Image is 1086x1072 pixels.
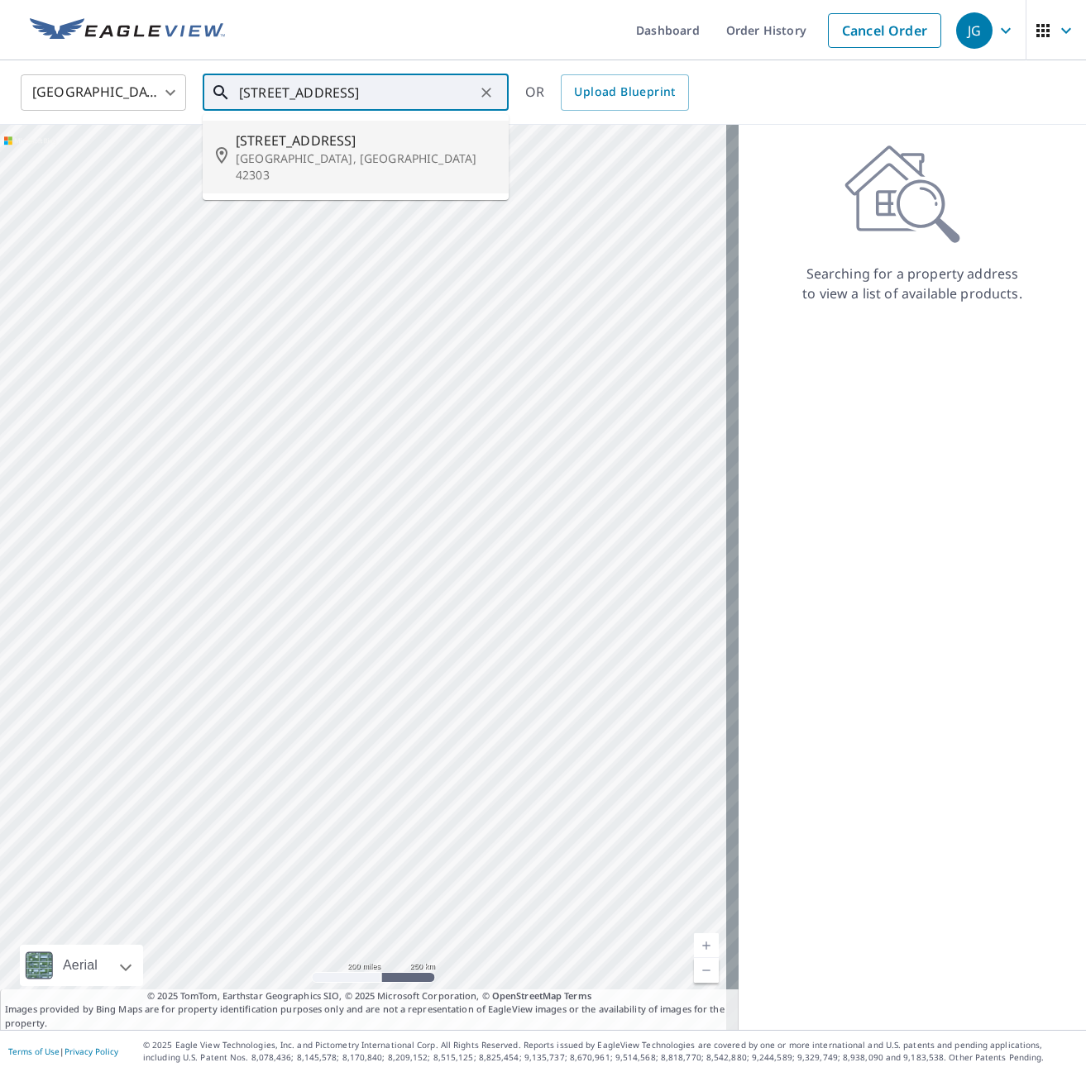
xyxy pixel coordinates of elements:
[475,81,498,104] button: Clear
[801,264,1023,303] p: Searching for a property address to view a list of available products.
[561,74,688,111] a: Upload Blueprint
[694,933,719,958] a: Current Level 5, Zoom In
[8,1046,118,1056] p: |
[147,989,591,1003] span: © 2025 TomTom, Earthstar Geographics SIO, © 2025 Microsoft Corporation, ©
[574,82,675,102] span: Upload Blueprint
[143,1039,1078,1064] p: © 2025 Eagle View Technologies, Inc. and Pictometry International Corp. All Rights Reserved. Repo...
[956,12,993,49] div: JG
[65,1046,118,1057] a: Privacy Policy
[236,150,495,183] p: [GEOGRAPHIC_DATA], [GEOGRAPHIC_DATA] 42303
[8,1046,60,1057] a: Terms of Use
[239,69,475,116] input: Search by address or latitude-longitude
[236,131,495,150] span: [STREET_ADDRESS]
[564,989,591,1002] a: Terms
[828,13,941,48] a: Cancel Order
[694,958,719,983] a: Current Level 5, Zoom Out
[20,945,143,986] div: Aerial
[58,945,103,986] div: Aerial
[525,74,689,111] div: OR
[30,18,225,43] img: EV Logo
[21,69,186,116] div: [GEOGRAPHIC_DATA]
[492,989,562,1002] a: OpenStreetMap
